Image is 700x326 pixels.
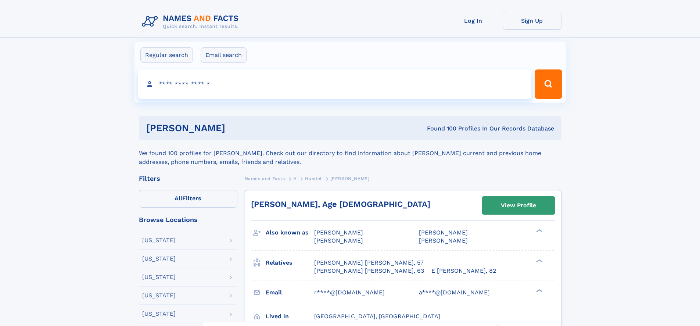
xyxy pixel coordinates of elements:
[266,257,314,269] h3: Relatives
[419,237,468,244] span: [PERSON_NAME]
[245,174,285,183] a: Names and Facts
[139,190,237,208] label: Filters
[503,12,561,30] a: Sign Up
[314,259,424,267] a: [PERSON_NAME] [PERSON_NAME], 57
[142,293,176,298] div: [US_STATE]
[266,310,314,323] h3: Lived in
[266,226,314,239] h3: Also known as
[326,125,554,133] div: Found 100 Profiles In Our Records Database
[138,69,532,99] input: search input
[142,274,176,280] div: [US_STATE]
[419,229,468,236] span: [PERSON_NAME]
[142,237,176,243] div: [US_STATE]
[146,123,326,133] h1: [PERSON_NAME]
[139,140,561,166] div: We found 100 profiles for [PERSON_NAME]. Check out our directory to find information about [PERSO...
[535,69,562,99] button: Search Button
[293,176,297,181] span: H
[305,176,322,181] span: Handel
[266,286,314,299] h3: Email
[175,195,182,202] span: All
[139,175,237,182] div: Filters
[139,216,237,223] div: Browse Locations
[305,174,322,183] a: Handel
[431,267,496,275] a: E [PERSON_NAME], 82
[534,258,543,263] div: ❯
[293,174,297,183] a: H
[142,311,176,317] div: [US_STATE]
[330,176,370,181] span: [PERSON_NAME]
[534,229,543,233] div: ❯
[444,12,503,30] a: Log In
[314,237,363,244] span: [PERSON_NAME]
[142,256,176,262] div: [US_STATE]
[482,197,555,214] a: View Profile
[314,267,424,275] a: [PERSON_NAME] [PERSON_NAME], 63
[201,47,247,63] label: Email search
[140,47,193,63] label: Regular search
[314,229,363,236] span: [PERSON_NAME]
[251,200,430,209] a: [PERSON_NAME], Age [DEMOGRAPHIC_DATA]
[314,313,440,320] span: [GEOGRAPHIC_DATA], [GEOGRAPHIC_DATA]
[139,12,245,32] img: Logo Names and Facts
[501,197,536,214] div: View Profile
[534,288,543,293] div: ❯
